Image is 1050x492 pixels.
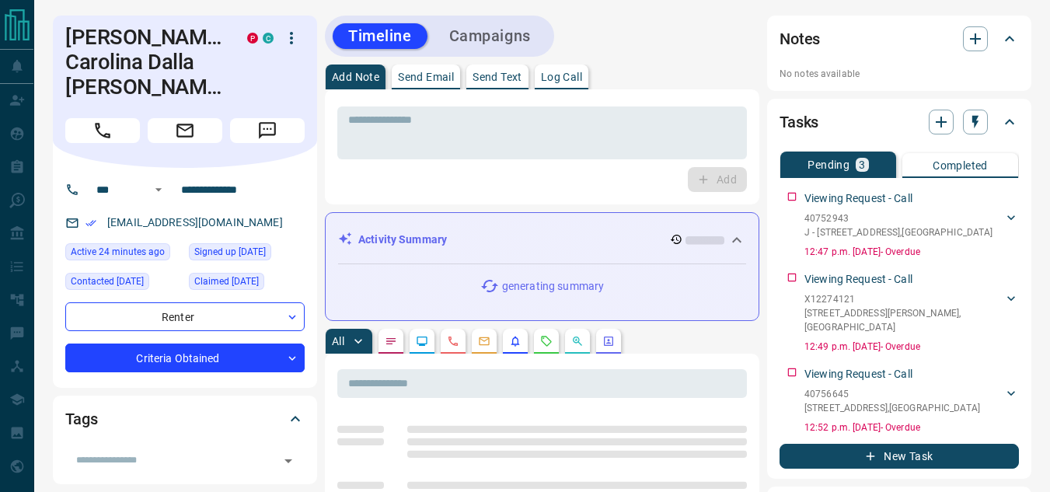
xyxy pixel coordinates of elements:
[263,33,274,44] div: condos.ca
[85,218,96,229] svg: Email Verified
[65,400,305,438] div: Tags
[398,72,454,82] p: Send Email
[148,118,222,143] span: Email
[780,110,818,134] h2: Tasks
[65,344,305,372] div: Criteria Obtained
[804,420,1019,434] p: 12:52 p.m. [DATE] - Overdue
[107,216,283,229] a: [EMAIL_ADDRESS][DOMAIN_NAME]
[541,72,582,82] p: Log Call
[65,25,224,99] h1: [PERSON_NAME] Carolina Dalla [PERSON_NAME]
[804,366,912,382] p: Viewing Request - Call
[230,118,305,143] span: Message
[804,190,912,207] p: Viewing Request - Call
[434,23,546,49] button: Campaigns
[338,225,746,254] div: Activity Summary
[65,302,305,331] div: Renter
[65,273,181,295] div: Thu Aug 07 2025
[804,211,992,225] p: 40752943
[65,118,140,143] span: Call
[65,243,181,265] div: Tue Aug 12 2025
[332,336,344,347] p: All
[804,340,1019,354] p: 12:49 p.m. [DATE] - Overdue
[804,306,1003,334] p: [STREET_ADDRESS][PERSON_NAME] , [GEOGRAPHIC_DATA]
[804,401,980,415] p: [STREET_ADDRESS] , [GEOGRAPHIC_DATA]
[933,160,988,171] p: Completed
[804,292,1003,306] p: X12274121
[808,159,849,170] p: Pending
[473,72,522,82] p: Send Text
[194,274,259,289] span: Claimed [DATE]
[247,33,258,44] div: property.ca
[804,384,1019,418] div: 40756645[STREET_ADDRESS],[GEOGRAPHIC_DATA]
[416,335,428,347] svg: Lead Browsing Activity
[65,407,97,431] h2: Tags
[859,159,865,170] p: 3
[804,225,992,239] p: J - [STREET_ADDRESS] , [GEOGRAPHIC_DATA]
[71,244,165,260] span: Active 24 minutes ago
[540,335,553,347] svg: Requests
[189,273,305,295] div: Thu Aug 07 2025
[571,335,584,347] svg: Opportunities
[478,335,490,347] svg: Emails
[447,335,459,347] svg: Calls
[358,232,447,248] p: Activity Summary
[780,67,1019,81] p: No notes available
[194,244,266,260] span: Signed up [DATE]
[780,444,1019,469] button: New Task
[780,20,1019,58] div: Notes
[502,278,604,295] p: generating summary
[804,208,1019,243] div: 40752943J - [STREET_ADDRESS],[GEOGRAPHIC_DATA]
[804,289,1019,337] div: X12274121[STREET_ADDRESS][PERSON_NAME],[GEOGRAPHIC_DATA]
[385,335,397,347] svg: Notes
[333,23,427,49] button: Timeline
[804,271,912,288] p: Viewing Request - Call
[804,245,1019,259] p: 12:47 p.m. [DATE] - Overdue
[780,26,820,51] h2: Notes
[277,450,299,472] button: Open
[149,180,168,199] button: Open
[804,387,980,401] p: 40756645
[780,103,1019,141] div: Tasks
[189,243,305,265] div: Thu Aug 07 2025
[509,335,522,347] svg: Listing Alerts
[602,335,615,347] svg: Agent Actions
[332,72,379,82] p: Add Note
[71,274,144,289] span: Contacted [DATE]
